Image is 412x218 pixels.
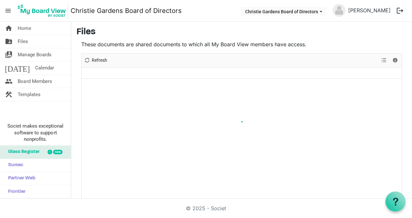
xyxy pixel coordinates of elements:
[18,22,31,35] span: Home
[71,4,182,17] a: Christie Gardens Board of Directors
[18,48,51,61] span: Manage Boards
[5,172,35,185] span: Partner Web
[76,27,407,38] h3: Files
[18,75,52,88] span: Board Members
[5,75,13,88] span: people
[5,146,40,158] span: Glass Register
[53,150,63,154] div: new
[333,4,346,17] img: no-profile-picture.svg
[2,5,14,17] span: menu
[5,22,13,35] span: home
[3,123,68,142] span: Societ makes exceptional software to support nonprofits.
[393,4,407,17] button: logout
[5,88,13,101] span: construction
[346,4,393,17] a: [PERSON_NAME]
[16,3,68,19] img: My Board View Logo
[81,40,402,48] p: These documents are shared documents to which all My Board View members have access.
[186,205,226,212] a: © 2025 - Societ
[5,159,23,172] span: Sumac
[5,61,30,74] span: [DATE]
[5,35,13,48] span: folder_shared
[16,3,71,19] a: My Board View Logo
[5,48,13,61] span: switch_account
[18,35,28,48] span: Files
[18,88,40,101] span: Templates
[241,7,326,16] button: Christie Gardens Board of Directors dropdownbutton
[35,61,54,74] span: Calendar
[5,185,26,198] span: Frontier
